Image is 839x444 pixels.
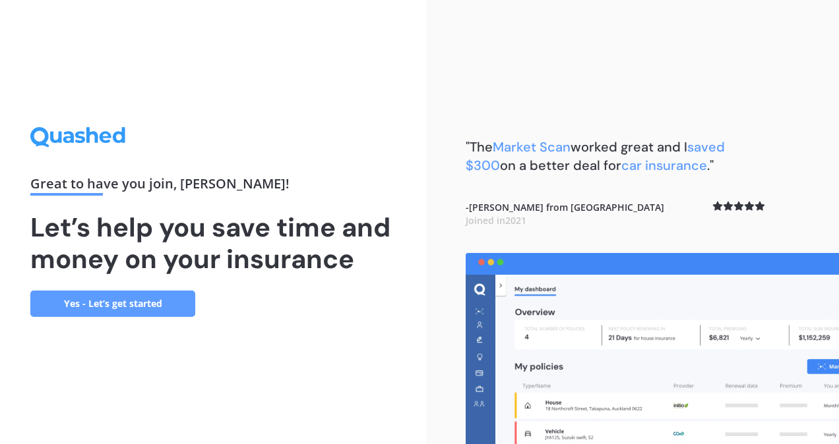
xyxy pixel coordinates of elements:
span: car insurance [621,157,707,174]
a: Yes - Let’s get started [30,291,195,317]
div: Great to have you join , [PERSON_NAME] ! [30,177,396,196]
b: - [PERSON_NAME] from [GEOGRAPHIC_DATA] [466,201,664,227]
span: saved $300 [466,138,725,174]
h1: Let’s help you save time and money on your insurance [30,211,396,275]
span: Market Scan [493,138,571,155]
span: Joined in 2021 [466,214,526,227]
img: dashboard.webp [466,253,839,444]
b: "The worked great and I on a better deal for ." [466,138,725,174]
